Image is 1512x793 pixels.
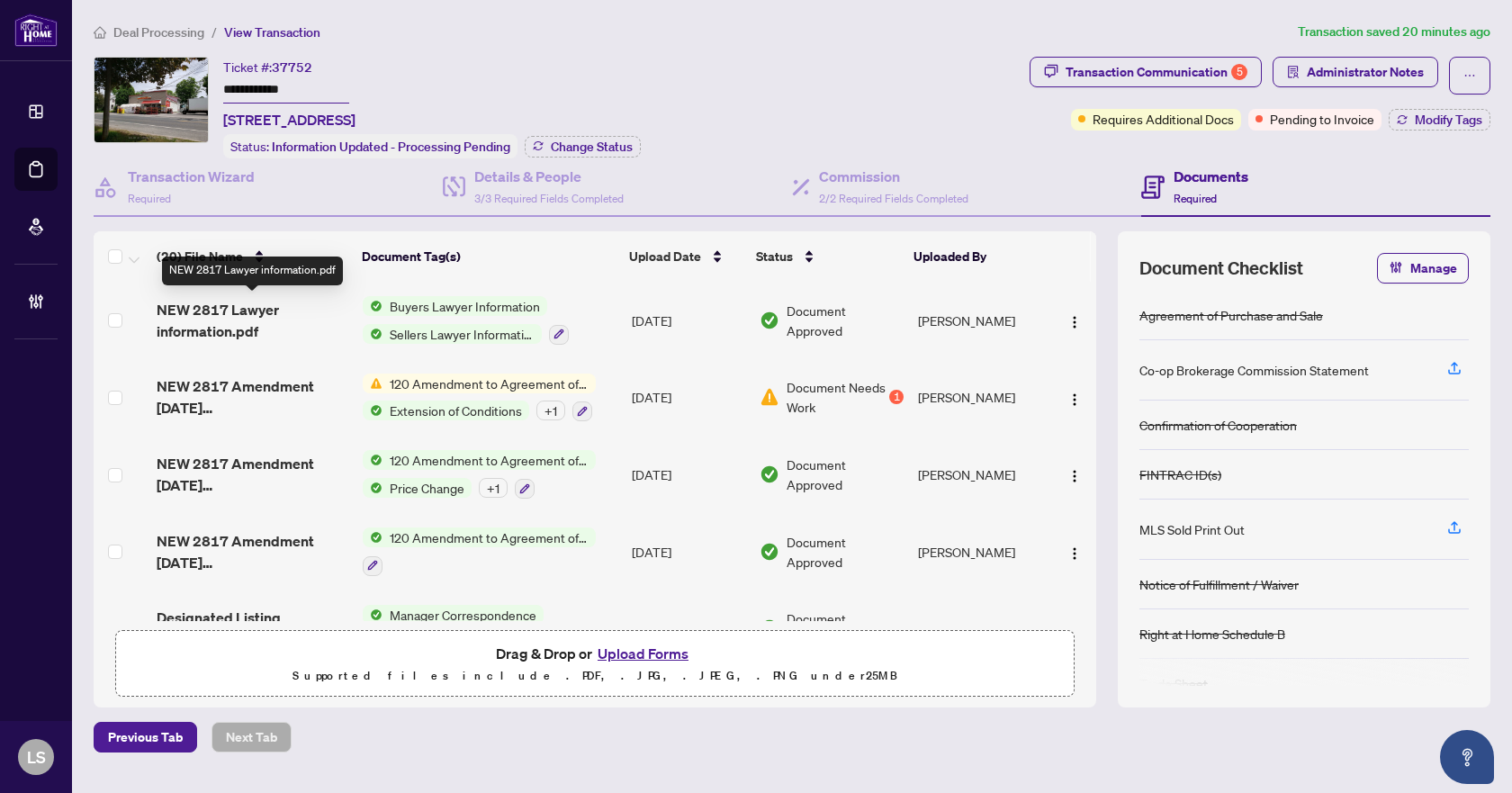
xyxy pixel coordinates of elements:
h4: Documents [1174,166,1248,187]
span: Pending to Invoice [1270,109,1374,129]
span: ellipsis [1463,69,1476,82]
button: Logo [1060,383,1089,411]
img: Logo [1067,392,1082,407]
span: home [94,26,106,39]
span: 3/3 Required Fields Completed [474,192,624,205]
span: Previous Tab [108,723,183,752]
img: Status Icon [363,401,382,420]
span: Manager Correspondence [382,605,544,625]
td: [DATE] [625,359,751,437]
p: Supported files include .PDF, .JPG, .JPEG, .PNG under 25 MB [127,665,1063,687]
div: 1 [889,390,904,404]
button: Status IconManager Correspondence [363,605,544,653]
button: Status Icon120 Amendment to Agreement of Purchase and Sale [363,527,596,576]
button: Logo [1060,460,1089,489]
div: 5 [1231,64,1247,80]
img: Document Status [760,464,779,484]
td: [PERSON_NAME] [911,513,1051,590]
div: + 1 [536,401,565,420]
img: Logo [1067,546,1082,561]
button: Previous Tab [94,722,197,752]
span: Administrator Notes [1307,58,1424,86]
div: Status: [223,134,517,158]
button: Manage [1377,253,1469,284]
h4: Transaction Wizard [128,166,255,187]
span: 37752 [272,59,312,76]
img: Status Icon [363,374,382,393]
span: Information Updated - Processing Pending [272,139,510,155]
span: NEW 2817 Amendment [DATE] 2817_County_40_Rd_-_New_Amendment_Signed_Aug_23nd_2025.pdf [157,375,348,419]
span: Requires Additional Docs [1093,109,1234,129]
td: [DATE] [625,282,751,359]
button: Logo [1060,614,1089,643]
span: Drag & Drop or [496,642,694,665]
button: Status Icon120 Amendment to Agreement of Purchase and SaleStatus IconPrice Change+1 [363,450,596,499]
button: Status IconBuyers Lawyer InformationStatus IconSellers Lawyer Information [363,296,569,345]
img: Document Status [760,387,779,407]
span: Required [128,192,171,205]
th: Upload Date [622,231,749,282]
span: Document Approved [787,532,904,572]
span: 120 Amendment to Agreement of Purchase and Sale [382,450,596,470]
td: [DATE] [625,513,751,590]
div: Ticket #: [223,57,312,77]
td: [PERSON_NAME] [911,359,1051,437]
button: Change Status [525,136,641,158]
div: MLS Sold Print Out [1139,519,1245,539]
span: Price Change [382,478,472,498]
span: Modify Tags [1415,113,1482,126]
img: Document Status [760,311,779,330]
article: Transaction saved 20 minutes ago [1298,22,1490,42]
div: Agreement of Purchase and Sale [1139,305,1323,325]
div: Confirmation of Cooperation [1139,415,1297,435]
span: Deal Processing [113,24,204,41]
button: Upload Forms [592,642,694,665]
td: [PERSON_NAME] [911,436,1051,513]
span: 2/2 Required Fields Completed [819,192,968,205]
img: Status Icon [363,450,382,470]
span: solution [1287,66,1300,78]
th: (20) File Name [149,231,355,282]
button: Status Icon120 Amendment to Agreement of Purchase and SaleStatus IconExtension of Conditions+1 [363,374,596,422]
span: Change Status [551,140,633,153]
div: Transaction Communication [1066,58,1247,86]
div: Co-op Brokerage Commission Statement [1139,360,1369,380]
span: NEW 2817 Lawyer information.pdf [157,299,348,342]
td: [DATE] [625,436,751,513]
span: 120 Amendment to Agreement of Purchase and Sale [382,374,596,393]
img: Status Icon [363,324,382,344]
button: Open asap [1440,730,1494,784]
img: Status Icon [363,478,382,498]
button: Logo [1060,537,1089,566]
span: Document Needs Work [787,377,886,417]
span: Document Approved [787,301,904,340]
img: IMG-X12123485_1.jpg [94,58,208,142]
button: Logo [1060,306,1089,335]
span: View Transaction [224,24,320,41]
th: Document Tag(s) [355,231,622,282]
button: Next Tab [211,722,292,752]
img: Document Status [760,618,779,638]
span: Designated Listing Agreement - One-time exception by [PERSON_NAME].pdf [157,607,348,650]
span: Document Approved [787,455,904,494]
img: Status Icon [363,605,382,625]
td: [PERSON_NAME] [911,282,1051,359]
div: NEW 2817 Lawyer information.pdf [162,257,343,285]
img: Logo [1067,469,1082,483]
img: Status Icon [363,527,382,547]
span: Buyers Lawyer Information [382,296,547,316]
span: Document Approved [787,608,904,648]
h4: Details & People [474,166,624,187]
span: Upload Date [629,247,701,266]
img: Logo [1067,315,1082,329]
span: [STREET_ADDRESS] [223,109,355,131]
span: 120 Amendment to Agreement of Purchase and Sale [382,527,596,547]
th: Status [749,231,907,282]
div: + 1 [479,478,508,498]
span: Manage [1410,254,1457,283]
span: Drag & Drop orUpload FormsSupported files include .PDF, .JPG, .JPEG, .PNG under25MB [116,631,1074,698]
button: Administrator Notes [1273,57,1438,87]
span: NEW 2817 Amendment [DATE] NEW_2817_County_40_Rd_-_Signed_Amendment_for_Closing_-_July_30th_2025.pdf [157,530,348,573]
div: FINTRAC ID(s) [1139,464,1221,484]
img: Status Icon [363,296,382,316]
